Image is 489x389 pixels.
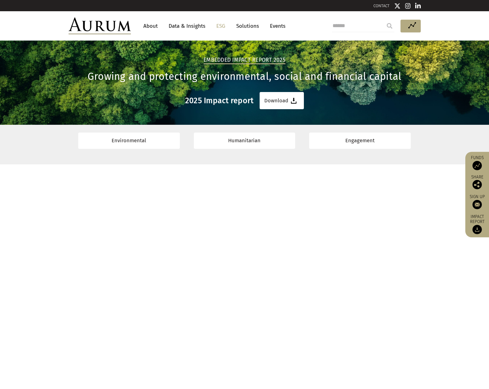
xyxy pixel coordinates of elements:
img: Twitter icon [394,3,400,9]
a: ESG [213,20,228,32]
a: Data & Insights [165,20,209,32]
img: Sign up to our newsletter [472,200,482,209]
img: Aurum [69,17,131,34]
img: Instagram icon [405,3,411,9]
a: About [140,20,161,32]
img: Access Funds [472,161,482,170]
h1: Growing and protecting environmental, social and financial capital [69,71,421,83]
input: Submit [383,20,396,32]
img: Share this post [472,180,482,189]
a: Sign up [468,194,486,209]
a: Funds [468,155,486,170]
h3: 2025 Impact report [185,96,254,105]
a: Download [260,92,304,109]
a: Engagement [309,133,411,148]
div: Share [468,175,486,189]
a: Events [267,20,285,32]
a: Impact report [468,214,486,234]
a: Humanitarian [194,133,295,148]
a: Solutions [233,20,262,32]
a: Environmental [78,133,180,148]
img: Linkedin icon [415,3,421,9]
a: CONTACT [373,3,390,8]
h2: Embedded Impact report 2025 [204,57,285,64]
